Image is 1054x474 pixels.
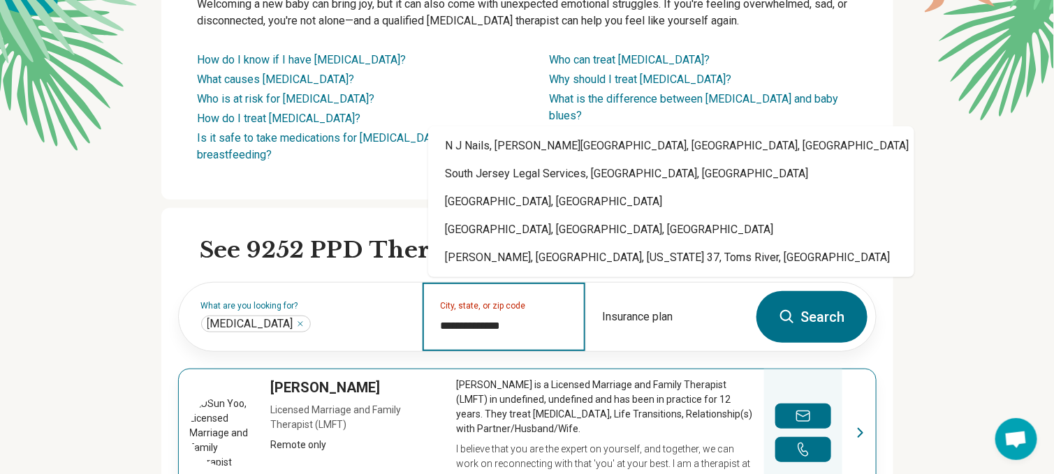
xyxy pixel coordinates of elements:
h2: See 9252 PPD Therapists Near You [200,236,877,265]
a: Who can treat [MEDICAL_DATA]? [550,53,710,66]
a: What is the difference between [MEDICAL_DATA] and baby blues? [550,92,839,122]
button: Search [756,291,868,343]
a: Why should I treat [MEDICAL_DATA]? [550,73,732,86]
div: N J Nails, [PERSON_NAME][GEOGRAPHIC_DATA], [GEOGRAPHIC_DATA], [GEOGRAPHIC_DATA] [428,132,914,160]
a: How do I know if I have [MEDICAL_DATA]? [198,53,407,66]
a: How do I treat [MEDICAL_DATA]? [198,112,361,125]
div: [GEOGRAPHIC_DATA], [GEOGRAPHIC_DATA], [GEOGRAPHIC_DATA] [428,216,914,244]
a: Who is at risk for [MEDICAL_DATA]? [198,92,375,105]
div: [GEOGRAPHIC_DATA], [GEOGRAPHIC_DATA] [428,188,914,216]
button: Depression [296,320,305,328]
div: South Jersey Legal Services, [GEOGRAPHIC_DATA], [GEOGRAPHIC_DATA] [428,160,914,188]
div: Depression [201,316,311,332]
a: Is it safe to take medications for [MEDICAL_DATA] while breastfeeding? [198,131,475,161]
div: [PERSON_NAME], [GEOGRAPHIC_DATA], [US_STATE] 37, Toms River, [GEOGRAPHIC_DATA] [428,244,914,272]
div: Open chat [995,418,1037,460]
span: [MEDICAL_DATA] [207,317,293,331]
div: Suggestions [428,126,914,277]
button: Make a phone call [775,437,831,462]
label: What are you looking for? [201,302,406,310]
a: What causes [MEDICAL_DATA]? [198,73,355,86]
button: Send a message [775,403,831,429]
